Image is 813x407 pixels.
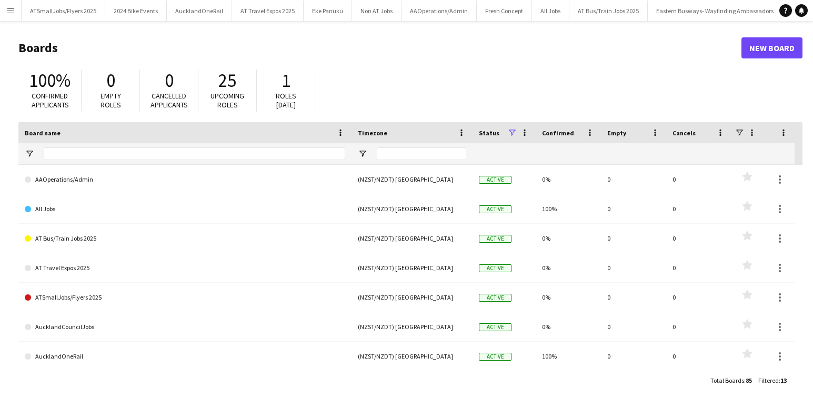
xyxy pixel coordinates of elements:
div: 0 [666,253,731,282]
span: Cancelled applicants [150,91,188,110]
span: 0 [106,69,115,92]
button: 2024 Bike Events [105,1,167,21]
div: 0 [601,283,666,312]
span: Confirmed [542,129,574,137]
div: 100% [536,194,601,223]
button: Eastern Busways- Wayfinding Ambassadors 2024 [648,1,796,21]
button: AT Bus/Train Jobs 2025 [569,1,648,21]
a: AucklandCouncilJobs [25,312,345,342]
div: 0 [601,165,666,194]
div: : [758,370,787,391]
button: Eke Panuku [304,1,352,21]
button: AAOperations/Admin [402,1,477,21]
div: (NZST/NZDT) [GEOGRAPHIC_DATA] [352,194,473,223]
input: Board name Filter Input [44,147,345,160]
span: 25 [218,69,236,92]
span: Active [479,353,511,361]
div: 0% [536,253,601,282]
a: All Jobs [25,194,345,224]
span: Timezone [358,129,387,137]
button: ATSmallJobs/Flyers 2025 [22,1,105,21]
a: ATSmallJobs/Flyers 2025 [25,283,345,312]
span: Active [479,323,511,331]
span: Empty [607,129,626,137]
button: Open Filter Menu [25,149,34,158]
div: 0 [601,342,666,371]
div: 0 [666,165,731,194]
button: AucklandOneRail [167,1,232,21]
span: 0 [165,69,174,92]
div: (NZST/NZDT) [GEOGRAPHIC_DATA] [352,312,473,341]
span: Active [479,205,511,213]
span: Roles [DATE] [276,91,296,110]
span: Empty roles [101,91,121,110]
span: Cancels [673,129,696,137]
div: 0 [666,312,731,341]
a: AAOperations/Admin [25,165,345,194]
a: AT Travel Expos 2025 [25,253,345,283]
button: All Jobs [532,1,569,21]
button: Open Filter Menu [358,149,367,158]
span: 1 [282,69,290,92]
div: 0 [666,194,731,223]
div: 100% [536,342,601,371]
a: AucklandOneRail [25,342,345,371]
div: 0 [666,342,731,371]
div: 0 [666,224,731,253]
button: AT Travel Expos 2025 [232,1,304,21]
button: Non AT Jobs [352,1,402,21]
div: (NZST/NZDT) [GEOGRAPHIC_DATA] [352,224,473,253]
span: Active [479,235,511,243]
div: 0% [536,165,601,194]
div: 0% [536,224,601,253]
span: Total Boards [710,376,744,384]
div: (NZST/NZDT) [GEOGRAPHIC_DATA] [352,253,473,282]
span: 85 [746,376,752,384]
a: New Board [741,37,802,58]
div: 0 [601,312,666,341]
a: AT Bus/Train Jobs 2025 [25,224,345,253]
input: Timezone Filter Input [377,147,466,160]
div: 0 [601,224,666,253]
span: Active [479,264,511,272]
span: 100% [29,69,71,92]
span: Filtered [758,376,779,384]
div: (NZST/NZDT) [GEOGRAPHIC_DATA] [352,342,473,371]
span: Status [479,129,499,137]
span: Upcoming roles [210,91,244,110]
div: (NZST/NZDT) [GEOGRAPHIC_DATA] [352,283,473,312]
span: Board name [25,129,61,137]
div: 0% [536,312,601,341]
div: : [710,370,752,391]
button: Fresh Concept [477,1,532,21]
h1: Boards [18,40,741,56]
span: Active [479,176,511,184]
span: Active [479,294,511,302]
div: 0 [666,283,731,312]
div: 0 [601,253,666,282]
div: (NZST/NZDT) [GEOGRAPHIC_DATA] [352,165,473,194]
span: Confirmed applicants [32,91,69,110]
div: 0 [601,194,666,223]
div: 0% [536,283,601,312]
span: 13 [780,376,787,384]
